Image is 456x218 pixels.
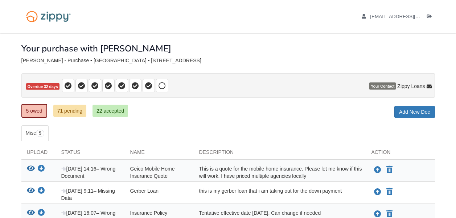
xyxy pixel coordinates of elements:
[130,210,168,216] span: Insurance Policy
[27,209,35,217] button: View Insurance Policy
[27,187,35,195] button: View Gerber Loan
[61,166,96,172] span: [DATE] 14:16
[38,210,45,216] a: Download Insurance Policy
[369,83,396,90] span: Your Contact
[38,188,45,194] a: Download Gerber Loan
[194,187,366,202] div: this is my gerber loan that i am taking out for the down payment
[397,83,425,90] span: Zippy Loans
[27,165,35,173] button: View Geico Mobile Home Insurance Quote
[61,210,96,216] span: [DATE] 16:07
[386,188,393,196] button: Declare Gerber Loan not applicable
[93,105,128,117] a: 22 accepted
[366,148,435,159] div: Action
[394,106,435,118] a: Add New Doc
[386,165,393,174] button: Declare Geico Mobile Home Insurance Quote not applicable
[373,165,382,175] button: Upload Geico Mobile Home Insurance Quote
[130,166,175,179] span: Geico Mobile Home Insurance Quote
[194,165,366,180] div: This is a quote for the mobile home insurance. Please let me know if this will work. I have price...
[26,83,59,90] span: Overdue 32 days
[21,148,56,159] div: Upload
[53,105,86,117] a: 71 pending
[130,188,159,194] span: Gerber Loan
[56,165,125,180] div: – Wrong Document
[56,148,125,159] div: Status
[427,14,435,21] a: Log out
[362,14,453,21] a: edit profile
[21,44,171,53] h1: Your purchase with [PERSON_NAME]
[370,14,453,19] span: jacquelinemichelle@myyahoo.com
[56,187,125,202] div: – Missing Data
[38,166,45,172] a: Download Geico Mobile Home Insurance Quote
[373,187,382,197] button: Upload Gerber Loan
[21,125,49,141] a: Misc
[194,148,366,159] div: Description
[21,58,435,64] div: [PERSON_NAME] - Purchase • [GEOGRAPHIC_DATA] • [STREET_ADDRESS]
[21,7,75,26] img: Logo
[125,148,194,159] div: Name
[36,130,44,137] span: 5
[21,104,47,118] a: 5 owed
[61,188,94,194] span: [DATE] 9:11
